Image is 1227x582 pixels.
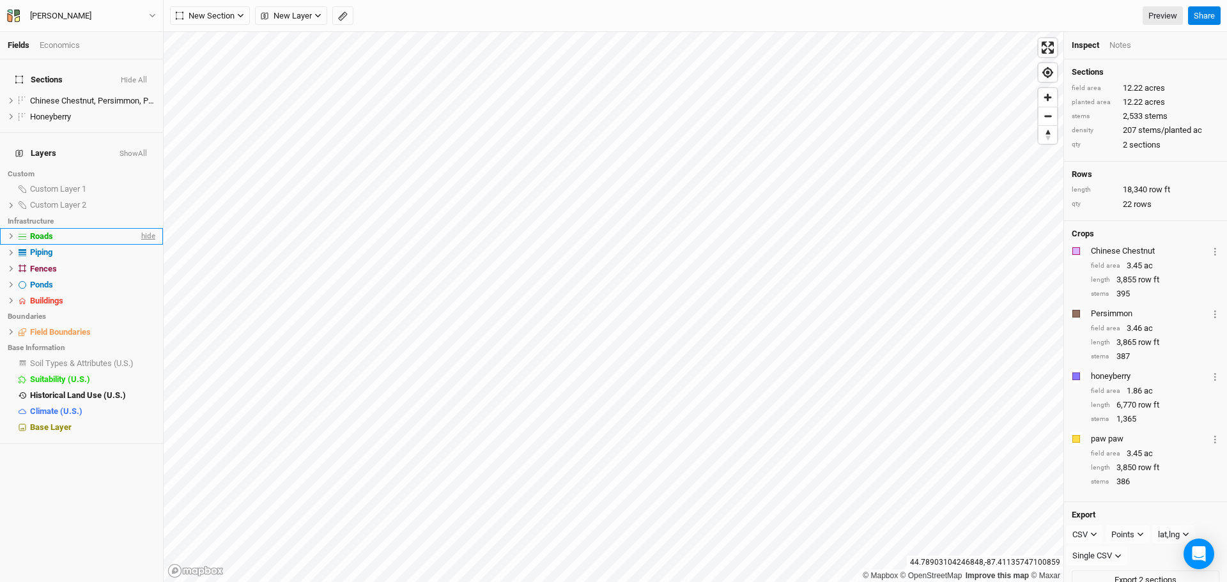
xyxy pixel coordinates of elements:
[1091,371,1208,382] div: honeyberry
[6,9,157,23] button: [PERSON_NAME]
[119,149,148,158] button: ShowAll
[30,96,174,105] span: Chinese Chestnut, Persimmon, Pawpaw
[30,327,155,337] div: Field Boundaries
[1038,63,1057,82] button: Find my location
[1072,40,1099,51] div: Inspect
[1072,184,1219,195] div: 18,340
[900,571,962,580] a: OpenStreetMap
[120,76,148,85] button: Hide All
[1072,125,1219,136] div: 207
[966,571,1029,580] a: Improve this map
[1072,84,1116,93] div: field area
[1067,525,1103,544] button: CSV
[1038,107,1057,125] span: Zoom out
[1038,88,1057,107] button: Zoom in
[1072,98,1116,107] div: planted area
[1145,96,1165,108] span: acres
[1211,431,1219,446] button: Crop Usage
[30,96,155,106] div: Chinese Chestnut, Persimmon, Pawpaw
[176,10,235,22] span: New Section
[1031,571,1060,580] a: Maxar
[863,571,898,580] a: Mapbox
[1038,125,1057,144] button: Reset bearing to north
[1129,139,1161,151] span: sections
[1184,539,1214,569] div: Open Intercom Messenger
[30,247,155,257] div: Piping
[1067,546,1127,565] button: Single CSV
[1138,125,1202,136] span: stems/planted ac
[167,563,224,578] a: Mapbox logo
[1109,40,1131,51] div: Notes
[1138,337,1159,348] span: row ft
[1091,433,1208,445] div: paw paw
[1091,324,1120,333] div: field area
[332,6,353,26] button: Shortcut: M
[1158,528,1180,541] div: lat,lng
[30,112,71,121] span: Honeyberry
[1091,352,1110,362] div: stems
[1091,476,1219,487] div: 386
[1072,96,1219,108] div: 12.22
[1072,139,1219,151] div: 2
[1072,510,1219,520] h4: Export
[1091,288,1219,300] div: 395
[30,200,86,210] span: Custom Layer 2
[1072,528,1088,541] div: CSV
[1072,229,1094,239] h4: Crops
[1106,525,1150,544] button: Points
[30,390,155,401] div: Historical Land Use (U.S.)
[1091,415,1110,424] div: stems
[1038,126,1057,144] span: Reset bearing to north
[1143,6,1183,26] a: Preview
[30,10,91,22] div: Susan Hartzell
[30,422,155,433] div: Base Layer
[1138,462,1159,473] span: row ft
[1072,126,1116,135] div: density
[1091,399,1219,411] div: 6,770
[30,264,57,273] span: Fences
[30,296,63,305] span: Buildings
[8,40,29,50] a: Fields
[30,390,126,400] span: Historical Land Use (U.S.)
[1072,140,1116,149] div: qty
[1111,528,1134,541] div: Points
[30,184,155,194] div: Custom Layer 1
[1144,385,1153,397] span: ac
[1211,369,1219,383] button: Crop Usage
[1091,289,1110,299] div: stems
[1072,67,1219,77] h4: Sections
[1091,260,1219,272] div: 3.45
[1091,462,1219,473] div: 3,850
[1072,199,1219,210] div: 22
[40,40,80,51] div: Economics
[30,112,155,122] div: Honeyberry
[30,280,155,290] div: Ponds
[1072,199,1116,209] div: qty
[1211,306,1219,321] button: Crop Usage
[1072,111,1219,122] div: 2,533
[30,374,90,384] span: Suitability (U.S.)
[15,148,56,158] span: Layers
[1091,245,1208,257] div: Chinese Chestnut
[1072,549,1112,562] div: Single CSV
[1072,82,1219,94] div: 12.22
[1144,448,1153,459] span: ac
[30,358,134,368] span: Soil Types & Attributes (U.S.)
[261,10,312,22] span: New Layer
[30,231,53,241] span: Roads
[30,374,155,385] div: Suitability (U.S.)
[1091,463,1110,473] div: length
[1091,275,1110,285] div: length
[1145,82,1165,94] span: acres
[1144,260,1153,272] span: ac
[1072,169,1219,180] h4: Rows
[1091,449,1120,459] div: field area
[1038,38,1057,57] button: Enter fullscreen
[30,406,155,417] div: Climate (U.S.)
[1091,448,1219,459] div: 3.45
[139,228,155,244] span: hide
[30,10,91,22] div: [PERSON_NAME]
[1091,401,1110,410] div: length
[15,75,63,85] span: Sections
